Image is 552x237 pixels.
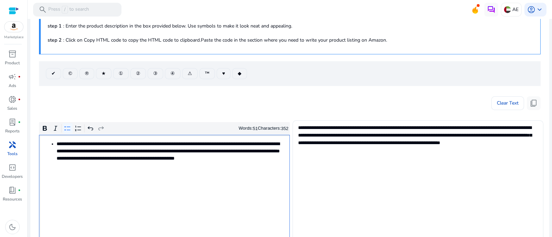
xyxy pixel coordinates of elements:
[18,189,21,192] span: fiber_manual_record
[130,68,146,79] button: ②
[96,68,111,79] button: ★
[48,22,533,30] p: : Enter the product description in the box provided below. Use symbols to make it look neat and a...
[8,95,17,104] span: donut_small
[238,70,241,77] span: ◆
[79,68,94,79] button: ®
[48,37,61,43] b: step 2
[4,35,23,40] p: Marketplace
[39,6,47,14] span: search
[113,68,129,79] button: ①
[18,98,21,101] span: fiber_manual_record
[239,124,288,133] div: Words: Characters:
[7,105,17,111] p: Sales
[3,196,22,202] p: Resources
[136,70,140,77] span: ②
[217,68,230,79] button: ♥
[253,126,258,131] label: 51
[46,68,61,79] button: ✔
[4,22,23,32] img: amazon.svg
[182,68,198,79] button: ⚠
[281,126,288,131] label: 352
[199,68,215,79] button: ™
[205,70,209,77] span: ™
[101,70,106,77] span: ★
[18,121,21,123] span: fiber_manual_record
[530,99,538,107] span: content_copy
[8,141,17,149] span: handyman
[63,68,78,79] button: ©
[232,68,247,79] button: ◆
[62,6,68,13] span: /
[39,122,290,135] div: Editor toolbar
[48,6,89,13] p: Press to search
[5,128,20,134] p: Reports
[5,60,20,66] p: Product
[8,223,17,231] span: dark_mode
[153,70,158,77] span: ③
[148,68,163,79] button: ③
[48,23,61,29] b: step 1
[119,70,123,77] span: ①
[18,75,21,78] span: fiber_manual_record
[8,118,17,126] span: lab_profile
[9,83,16,89] p: Ads
[48,36,533,44] p: : Click on Copy HTML code to copy the HTML code to clipboard.Paste the code in the section where ...
[8,50,17,58] span: inventory_2
[68,70,72,77] span: ©
[8,73,17,81] span: campaign
[51,70,56,77] span: ✔
[2,173,23,180] p: Developers
[8,186,17,194] span: book_4
[188,70,192,77] span: ⚠
[85,70,89,77] span: ®
[170,70,175,77] span: ④
[222,70,225,77] span: ♥
[7,151,18,157] p: Tools
[8,163,17,172] span: code_blocks
[165,68,180,79] button: ④
[497,96,519,110] span: Clear Text
[491,96,524,110] button: Clear Text
[527,96,541,110] button: content_copy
